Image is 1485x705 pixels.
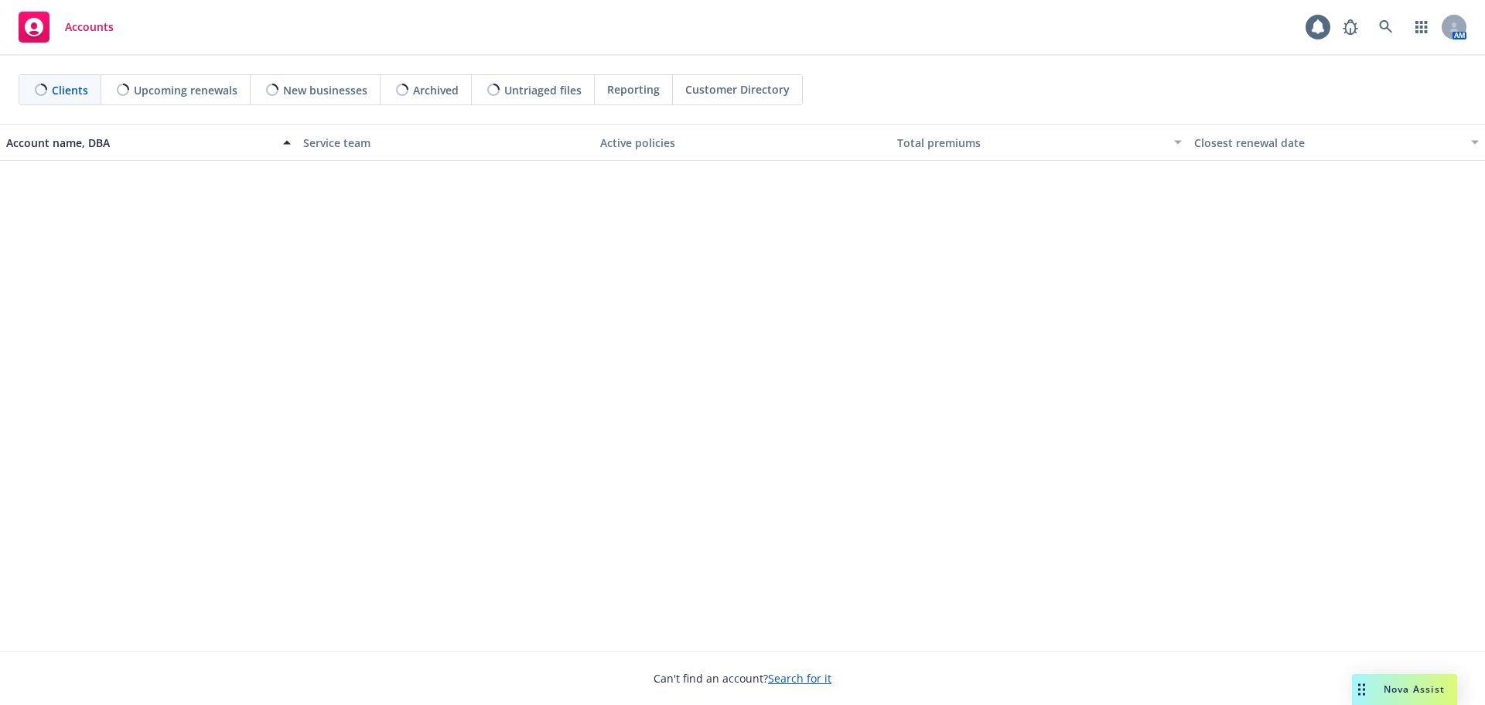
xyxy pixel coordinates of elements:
[1384,683,1445,696] span: Nova Assist
[1352,674,1371,705] div: Drag to move
[1352,674,1457,705] button: Nova Assist
[65,21,114,33] span: Accounts
[504,82,582,98] span: Untriaged files
[303,135,588,151] div: Service team
[413,82,459,98] span: Archived
[52,82,88,98] span: Clients
[891,124,1188,161] button: Total premiums
[897,135,1165,151] div: Total premiums
[654,670,831,686] span: Can't find an account?
[685,81,790,98] span: Customer Directory
[768,671,831,686] a: Search for it
[6,135,274,151] div: Account name, DBA
[1188,124,1485,161] button: Closest renewal date
[297,124,594,161] button: Service team
[283,82,367,98] span: New businesses
[607,81,660,98] span: Reporting
[594,124,891,161] button: Active policies
[1406,12,1437,43] a: Switch app
[1194,135,1462,151] div: Closest renewal date
[600,135,885,151] div: Active policies
[1371,12,1401,43] a: Search
[134,82,237,98] span: Upcoming renewals
[12,5,120,49] a: Accounts
[1335,12,1366,43] a: Report a Bug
